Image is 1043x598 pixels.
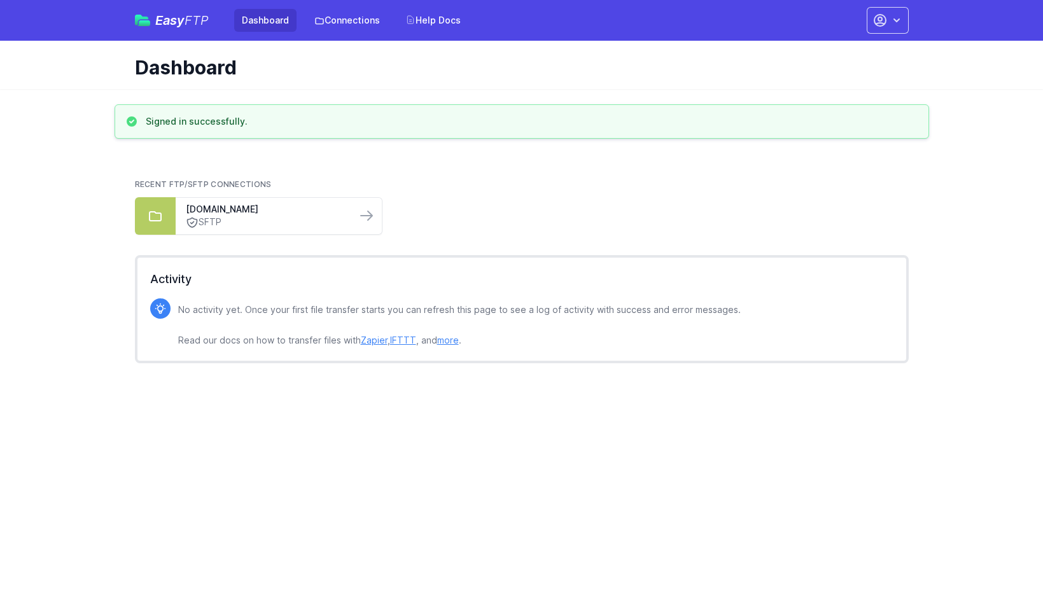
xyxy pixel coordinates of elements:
[390,335,416,345] a: IFTTT
[135,179,909,190] h2: Recent FTP/SFTP Connections
[178,302,741,348] p: No activity yet. Once your first file transfer starts you can refresh this page to see a log of a...
[234,9,297,32] a: Dashboard
[150,270,893,288] h2: Activity
[135,56,899,79] h1: Dashboard
[155,14,209,27] span: Easy
[186,203,346,216] a: [DOMAIN_NAME]
[146,115,248,128] h3: Signed in successfully.
[437,335,459,345] a: more
[361,335,388,345] a: Zapier
[185,13,209,28] span: FTP
[398,9,468,32] a: Help Docs
[135,14,209,27] a: EasyFTP
[135,15,150,26] img: easyftp_logo.png
[307,9,388,32] a: Connections
[186,216,346,229] a: SFTP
